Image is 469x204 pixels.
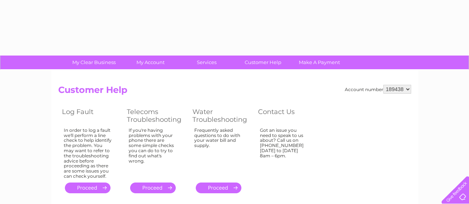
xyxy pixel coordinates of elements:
[345,85,411,94] div: Account number
[189,106,254,126] th: Water Troubleshooting
[260,128,308,176] div: Got an issue you need to speak to us about? Call us on [PHONE_NUMBER] [DATE] to [DATE] 8am – 6pm.
[194,128,243,176] div: Frequently asked questions to do with your water bill and supply.
[123,106,189,126] th: Telecoms Troubleshooting
[254,106,319,126] th: Contact Us
[196,183,241,193] a: .
[58,106,123,126] th: Log Fault
[63,56,125,69] a: My Clear Business
[58,85,411,99] h2: Customer Help
[64,128,112,179] div: In order to log a fault we'll perform a line check to help identify the problem. You may want to ...
[289,56,350,69] a: Make A Payment
[120,56,181,69] a: My Account
[176,56,237,69] a: Services
[129,128,178,176] div: If you're having problems with your phone there are some simple checks you can do to try to find ...
[232,56,294,69] a: Customer Help
[65,183,110,193] a: .
[130,183,176,193] a: .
